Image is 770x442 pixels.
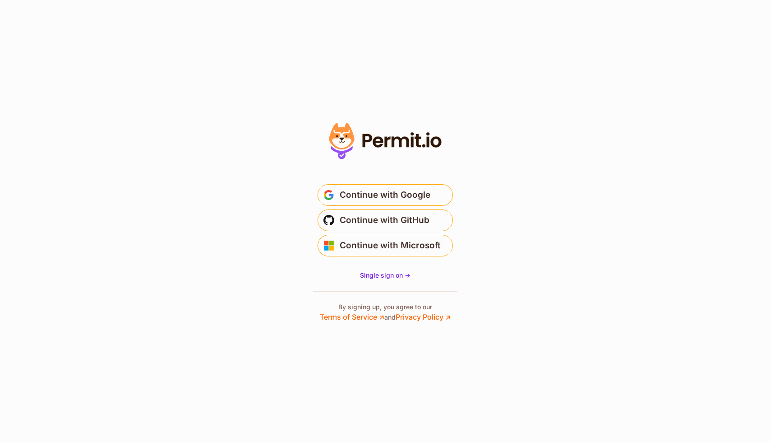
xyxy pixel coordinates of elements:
button: Continue with GitHub [318,209,453,231]
span: Continue with GitHub [340,213,429,228]
p: By signing up, you agree to our and [320,302,451,322]
span: Single sign on -> [360,271,410,279]
button: Continue with Google [318,184,453,206]
a: Privacy Policy ↗ [396,312,451,321]
a: Single sign on -> [360,271,410,280]
button: Continue with Microsoft [318,235,453,256]
a: Terms of Service ↗ [320,312,384,321]
span: Continue with Microsoft [340,238,441,253]
span: Continue with Google [340,188,430,202]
